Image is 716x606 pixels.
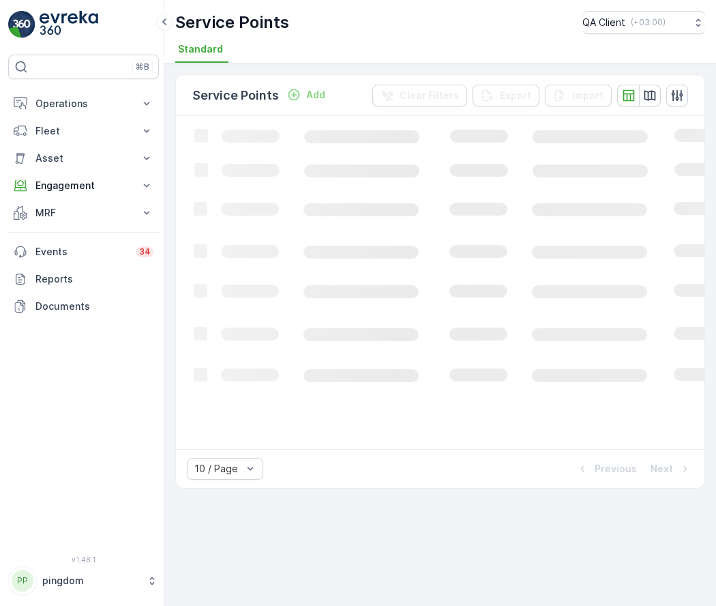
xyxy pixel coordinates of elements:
p: pingdom [42,574,140,588]
a: Events34 [8,238,159,265]
p: Service Points [175,12,289,33]
p: Fleet [35,124,132,138]
p: Reports [35,272,153,286]
p: Service Points [192,86,279,105]
button: MRF [8,199,159,227]
p: Operations [35,97,132,111]
a: Reports [8,265,159,293]
button: Asset [8,145,159,172]
button: PPpingdom [8,566,159,595]
p: Clear Filters [400,89,459,102]
img: logo_light-DOdMpM7g.png [40,11,98,38]
button: Next [649,461,693,477]
button: Previous [574,461,638,477]
p: Previous [595,462,637,476]
div: PP [12,570,33,592]
img: logo [8,11,35,38]
button: Import [545,85,612,106]
p: Documents [35,300,153,313]
button: Export [473,85,539,106]
button: QA Client(+03:00) [582,11,705,34]
p: Events [35,245,128,259]
button: Clear Filters [372,85,467,106]
p: Export [500,89,531,102]
p: QA Client [582,16,625,29]
p: Import [572,89,603,102]
button: Add [282,87,331,103]
p: Add [306,88,325,102]
button: Operations [8,90,159,117]
a: Documents [8,293,159,320]
span: Standard [178,42,223,56]
p: MRF [35,206,132,220]
button: Engagement [8,172,159,199]
button: Fleet [8,117,159,145]
p: Engagement [35,179,132,192]
p: Next [651,462,673,476]
p: ( +03:00 ) [631,17,666,28]
p: ⌘B [136,61,149,72]
span: v 1.48.1 [8,555,159,564]
p: Asset [35,151,132,165]
p: 34 [139,246,151,257]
